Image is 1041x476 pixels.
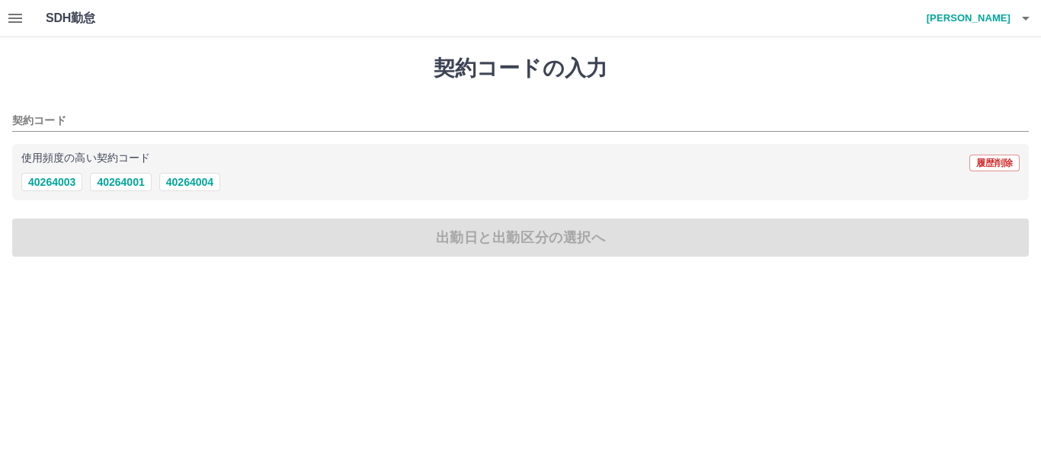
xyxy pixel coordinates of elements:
[21,173,82,191] button: 40264003
[90,173,151,191] button: 40264001
[969,155,1020,171] button: 履歴削除
[159,173,220,191] button: 40264004
[21,153,150,164] p: 使用頻度の高い契約コード
[12,56,1029,81] h1: 契約コードの入力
